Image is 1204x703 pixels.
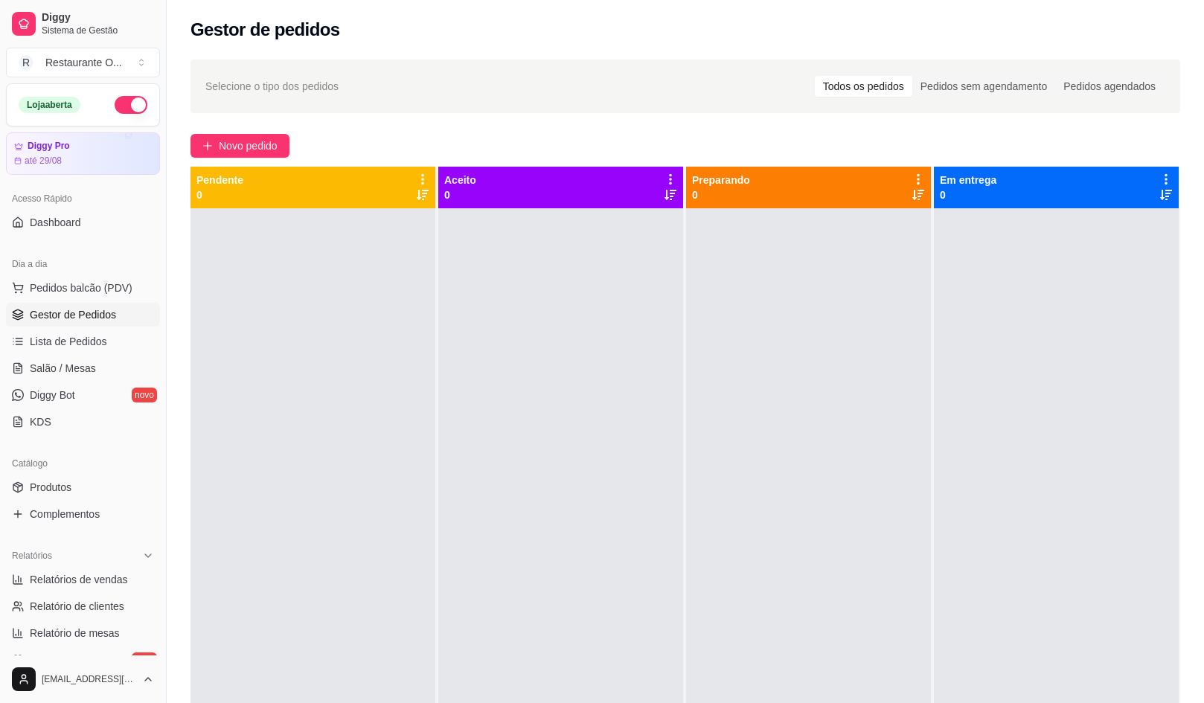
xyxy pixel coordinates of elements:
[30,652,133,667] span: Relatório de fidelidade
[6,661,160,697] button: [EMAIL_ADDRESS][DOMAIN_NAME]
[6,594,160,618] a: Relatório de clientes
[6,276,160,300] button: Pedidos balcão (PDV)
[6,410,160,434] a: KDS
[30,507,100,521] span: Complementos
[6,383,160,407] a: Diggy Botnovo
[692,173,750,187] p: Preparando
[6,356,160,380] a: Salão / Mesas
[6,330,160,353] a: Lista de Pedidos
[940,187,996,202] p: 0
[42,673,136,685] span: [EMAIL_ADDRESS][DOMAIN_NAME]
[6,48,160,77] button: Select a team
[45,55,122,70] div: Restaurante O ...
[6,502,160,526] a: Complementos
[1055,76,1164,97] div: Pedidos agendados
[190,18,340,42] h2: Gestor de pedidos
[6,621,160,645] a: Relatório de mesas
[6,568,160,591] a: Relatórios de vendas
[30,388,75,402] span: Diggy Bot
[30,414,51,429] span: KDS
[12,550,52,562] span: Relatórios
[6,452,160,475] div: Catálogo
[940,173,996,187] p: Em entrega
[30,480,71,495] span: Produtos
[196,187,243,202] p: 0
[19,97,80,113] div: Loja aberta
[30,599,124,614] span: Relatório de clientes
[692,187,750,202] p: 0
[28,141,70,152] article: Diggy Pro
[42,25,154,36] span: Sistema de Gestão
[42,11,154,25] span: Diggy
[30,280,132,295] span: Pedidos balcão (PDV)
[30,626,120,641] span: Relatório de mesas
[30,334,107,349] span: Lista de Pedidos
[444,173,476,187] p: Aceito
[6,6,160,42] a: DiggySistema de Gestão
[6,303,160,327] a: Gestor de Pedidos
[30,215,81,230] span: Dashboard
[30,361,96,376] span: Salão / Mesas
[6,211,160,234] a: Dashboard
[444,187,476,202] p: 0
[815,76,912,97] div: Todos os pedidos
[30,572,128,587] span: Relatórios de vendas
[196,173,243,187] p: Pendente
[219,138,278,154] span: Novo pedido
[6,475,160,499] a: Produtos
[6,252,160,276] div: Dia a dia
[202,141,213,151] span: plus
[6,648,160,672] a: Relatório de fidelidadenovo
[205,78,339,94] span: Selecione o tipo dos pedidos
[6,132,160,175] a: Diggy Proaté 29/08
[115,96,147,114] button: Alterar Status
[25,155,62,167] article: até 29/08
[19,55,33,70] span: R
[6,187,160,211] div: Acesso Rápido
[190,134,289,158] button: Novo pedido
[912,76,1055,97] div: Pedidos sem agendamento
[30,307,116,322] span: Gestor de Pedidos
